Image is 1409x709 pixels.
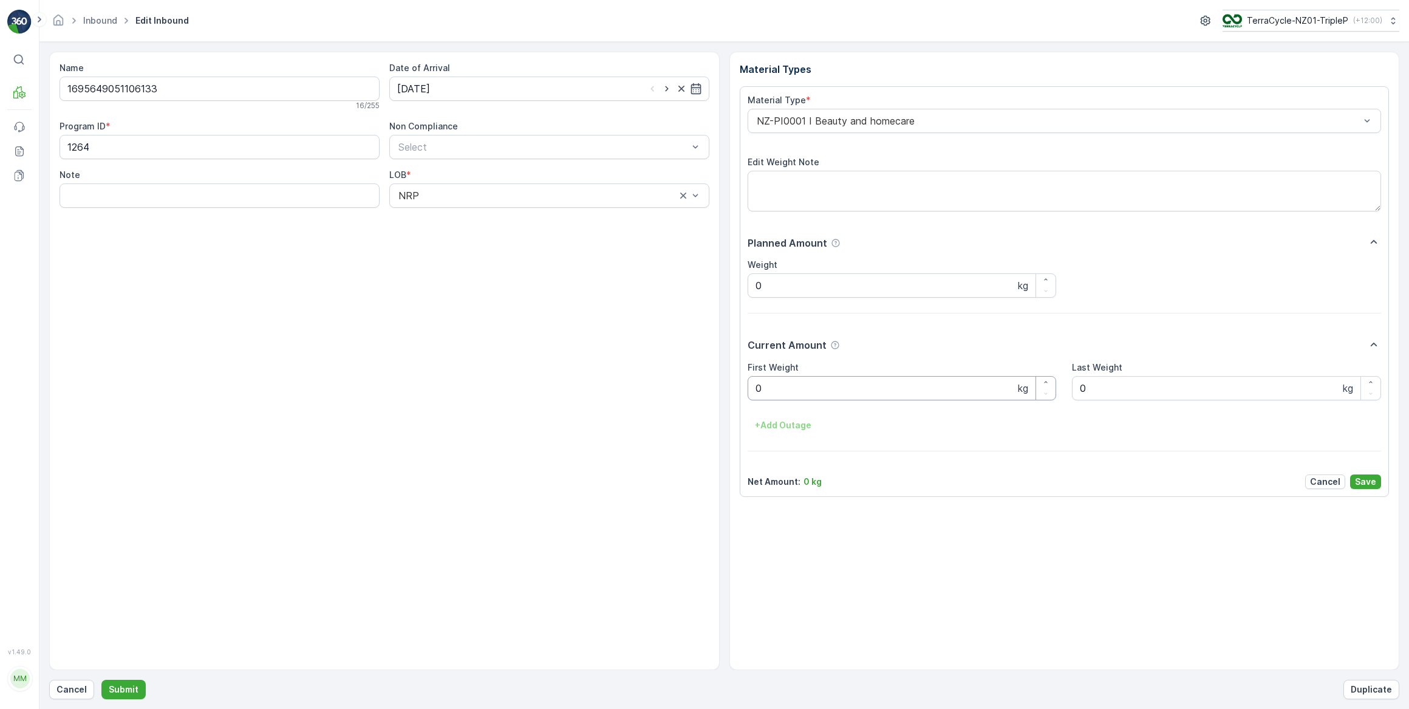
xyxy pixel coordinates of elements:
[10,669,30,688] div: MM
[748,476,800,488] p: Net Amount :
[109,683,138,696] p: Submit
[803,476,822,488] p: 0 kg
[748,416,819,435] button: +Add Outage
[831,238,841,248] div: Help Tooltip Icon
[7,10,32,34] img: logo
[830,340,840,350] div: Help Tooltip Icon
[7,648,32,656] span: v 1.49.0
[1343,381,1353,396] p: kg
[748,259,777,270] label: Weight
[56,683,87,696] p: Cancel
[740,62,1390,77] p: Material Types
[389,77,709,101] input: dd/mm/yyyy
[133,15,191,27] span: Edit Inbound
[1018,381,1028,396] p: kg
[1343,680,1399,699] button: Duplicate
[60,63,84,73] label: Name
[389,63,450,73] label: Date of Arrival
[1305,474,1345,489] button: Cancel
[356,101,380,111] p: 16 / 255
[1353,16,1382,26] p: ( +12:00 )
[755,419,811,431] p: + Add Outage
[1355,476,1376,488] p: Save
[1072,362,1122,372] label: Last Weight
[1350,474,1381,489] button: Save
[1018,278,1028,293] p: kg
[748,95,806,105] label: Material Type
[1310,476,1340,488] p: Cancel
[52,18,65,29] a: Homepage
[101,680,146,699] button: Submit
[389,121,458,131] label: Non Compliance
[60,121,106,131] label: Program ID
[748,157,819,167] label: Edit Weight Note
[83,15,117,26] a: Inbound
[7,658,32,699] button: MM
[1247,15,1348,27] p: TerraCycle-NZ01-TripleP
[60,170,80,180] label: Note
[748,362,799,372] label: First Weight
[398,140,688,154] p: Select
[748,338,827,352] p: Current Amount
[389,170,406,180] label: LOB
[1223,10,1399,32] button: TerraCycle-NZ01-TripleP(+12:00)
[748,236,827,250] p: Planned Amount
[49,680,94,699] button: Cancel
[1223,14,1242,27] img: TC_7kpGtVS.png
[1351,683,1392,696] p: Duplicate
